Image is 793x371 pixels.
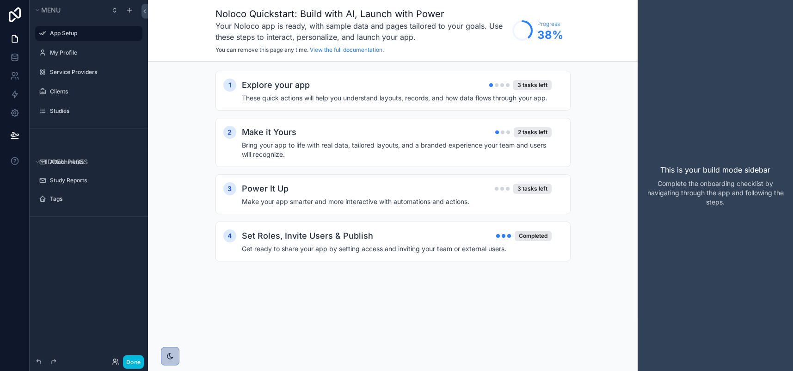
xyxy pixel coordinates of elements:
[215,46,308,53] span: You can remove this page any time.
[123,355,144,369] button: Done
[50,30,137,37] label: App Setup
[215,20,508,43] h3: Your Noloco app is ready, with sample data and pages tailored to your goals. Use these steps to i...
[645,179,786,207] p: Complete the onboarding checklist by navigating through the app and following the steps.
[537,28,563,43] span: 38 %
[33,4,105,17] button: Menu
[215,7,508,20] h1: Noloco Quickstart: Build with AI, Launch with Power
[50,177,137,184] label: Study Reports
[50,195,137,203] label: Tags
[660,164,770,175] p: This is your build mode sidebar
[41,6,61,14] span: Menu
[50,88,137,95] label: Clients
[50,107,137,115] label: Studies
[50,68,137,76] label: Service Providers
[310,46,384,53] a: View the full documentation.
[33,155,139,168] button: Hidden pages
[50,158,137,166] label: Attachments
[537,20,563,28] span: Progress
[50,49,137,56] label: My Profile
